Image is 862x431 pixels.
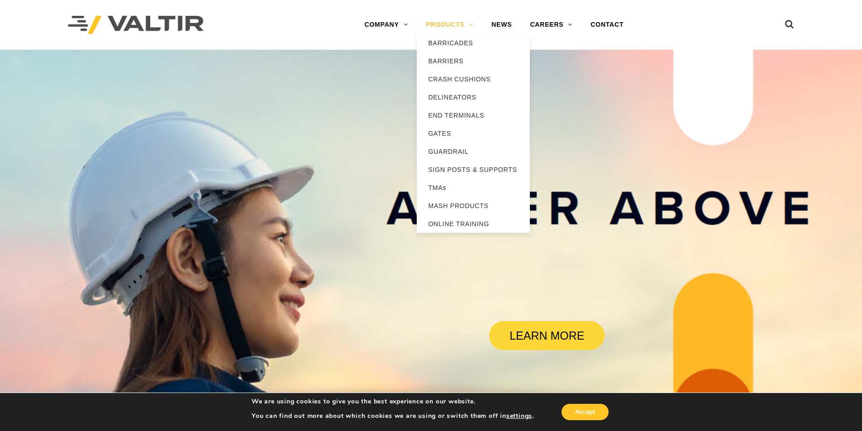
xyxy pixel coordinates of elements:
img: Valtir [68,16,204,34]
a: PRODUCTS [417,16,482,34]
a: COMPANY [355,16,417,34]
a: CRASH CUSHIONS [417,70,530,88]
button: settings [506,412,532,420]
a: TMAs [417,179,530,197]
p: You can find out more about which cookies we are using or switch them off in . [252,412,534,420]
a: GUARDRAIL [417,142,530,161]
a: GATES [417,124,530,142]
a: DELINEATORS [417,88,530,106]
a: BARRIERS [417,52,530,70]
a: SIGN POSTS & SUPPORTS [417,161,530,179]
button: Accept [562,404,609,420]
p: We are using cookies to give you the best experience on our website. [252,398,534,406]
a: CONTACT [581,16,633,34]
a: CAREERS [521,16,581,34]
a: MASH PRODUCTS [417,197,530,215]
a: ONLINE TRAINING [417,215,530,233]
a: LEARN MORE [489,321,605,350]
a: END TERMINALS [417,106,530,124]
a: NEWS [482,16,521,34]
a: BARRICADES [417,34,530,52]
